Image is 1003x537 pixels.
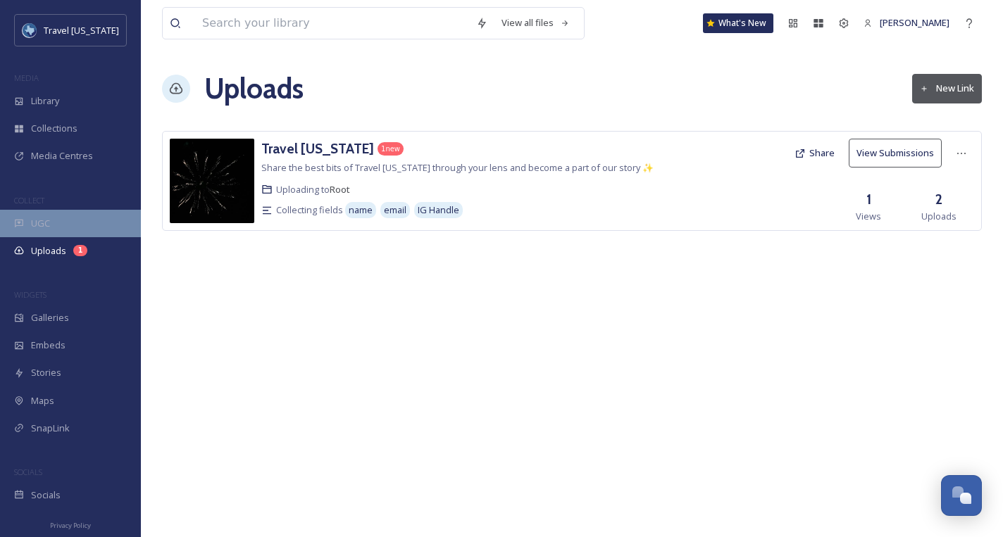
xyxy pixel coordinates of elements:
[378,142,404,156] div: 1 new
[73,245,87,256] div: 1
[276,203,343,217] span: Collecting fields
[14,72,39,83] span: MEDIA
[31,311,69,324] span: Galleries
[31,488,61,502] span: Socials
[195,8,469,39] input: Search your library
[31,394,54,408] span: Maps
[14,195,44,206] span: COLLECT
[50,521,91,530] span: Privacy Policy
[941,475,982,516] button: Open Chat
[31,217,50,230] span: UGC
[921,210,957,223] span: Uploads
[703,13,773,33] a: What's New
[14,289,46,300] span: WIDGETS
[866,189,871,210] h3: 1
[787,139,842,167] button: Share
[31,366,61,379] span: Stories
[31,122,77,135] span: Collections
[44,24,119,37] span: Travel [US_STATE]
[204,68,304,110] a: Uploads
[849,139,949,168] a: View Submissions
[261,161,654,174] span: Share the best bits of Travel [US_STATE] through your lens and become a part of our story ✨
[170,139,254,223] img: c2183761-9a2e-447c-80dd-8e534117fe53.jpg
[261,140,374,157] h3: Travel [US_STATE]
[384,203,406,217] span: email
[856,9,957,37] a: [PERSON_NAME]
[849,139,942,168] button: View Submissions
[935,189,942,210] h3: 2
[494,9,577,37] a: View all files
[31,244,66,258] span: Uploads
[31,94,59,108] span: Library
[23,23,37,37] img: images%20%281%29.jpeg
[349,203,373,217] span: name
[330,183,350,196] a: Root
[31,149,93,163] span: Media Centres
[276,183,350,196] span: Uploading to
[14,467,42,477] span: SOCIALS
[31,339,66,352] span: Embeds
[856,210,881,223] span: Views
[50,516,91,533] a: Privacy Policy
[418,203,459,217] span: IG Handle
[912,74,982,103] button: New Link
[880,16,949,29] span: [PERSON_NAME]
[261,139,374,159] a: Travel [US_STATE]
[31,422,70,435] span: SnapLink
